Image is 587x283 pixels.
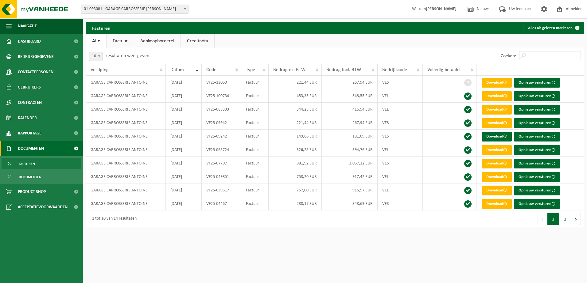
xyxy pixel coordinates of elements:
[482,91,512,101] a: Download
[166,103,201,116] td: [DATE]
[2,171,81,183] a: Documenten
[378,197,423,210] td: VES
[86,103,166,116] td: GARAGE CARROSSERIE ANTOINE
[107,34,134,48] a: Factuur
[378,116,423,130] td: VES
[18,199,68,215] span: Acceptatievoorwaarden
[269,183,322,197] td: 757,00 EUR
[241,116,269,130] td: Factuur
[482,105,512,115] a: Download
[202,76,241,89] td: VF25-13060
[166,89,201,103] td: [DATE]
[86,170,166,183] td: GARAGE CARROSSERIE ANTOINE
[202,130,241,143] td: VF25-09242
[241,76,269,89] td: Factuur
[18,64,53,80] span: Contactpersonen
[427,67,460,72] span: Volledig betaald
[322,197,378,210] td: 348,69 EUR
[202,143,241,157] td: VF25-065724
[241,89,269,103] td: Factuur
[378,76,423,89] td: VES
[86,76,166,89] td: GARAGE CARROSSERIE ANTOINE
[514,91,560,101] button: Opnieuw versturen
[86,183,166,197] td: GARAGE CARROSSERIE ANTOINE
[81,5,189,14] span: 01-093081 - GARAGE CARROSSERIE ANTOINE - GERAARDSBERGEN
[378,157,423,170] td: VES
[322,170,378,183] td: 917,42 EUR
[269,130,322,143] td: 149,66 EUR
[514,105,560,115] button: Opnieuw versturen
[378,143,423,157] td: VEL
[81,5,188,13] span: 01-093081 - GARAGE CARROSSERIE ANTOINE - GERAARDSBERGEN
[91,67,109,72] span: Vestiging
[86,197,166,210] td: GARAGE CARROSSERIE ANTOINE
[322,103,378,116] td: 416,54 EUR
[202,183,241,197] td: VF25-039617
[514,78,560,88] button: Opnieuw versturen
[18,141,44,156] span: Documenten
[482,186,512,195] a: Download
[273,67,305,72] span: Bedrag ex. BTW
[18,126,41,141] span: Rapportage
[18,18,37,34] span: Navigatie
[322,130,378,143] td: 181,09 EUR
[482,132,512,141] a: Download
[269,76,322,89] td: 221,44 EUR
[482,159,512,168] a: Download
[89,213,137,225] div: 1 tot 10 van 14 resultaten
[547,213,559,225] button: 1
[523,22,583,34] button: Alles als gelezen markeren
[269,197,322,210] td: 288,17 EUR
[18,34,41,49] span: Dashboard
[514,199,560,209] button: Opnieuw versturen
[482,78,512,88] a: Download
[86,116,166,130] td: GARAGE CARROSSERIE ANTOINE
[202,197,241,210] td: VF25-04467
[18,80,41,95] span: Gebruikers
[322,183,378,197] td: 915,97 EUR
[202,103,241,116] td: VF25-088393
[202,89,241,103] td: VF25-100734
[269,170,322,183] td: 758,20 EUR
[538,213,547,225] button: Previous
[241,183,269,197] td: Factuur
[181,34,214,48] a: Creditnota
[106,53,149,58] label: resultaten weergeven
[19,171,41,183] span: Documenten
[166,76,201,89] td: [DATE]
[18,49,54,64] span: Bedrijfsgegevens
[378,103,423,116] td: VEL
[322,116,378,130] td: 267,94 EUR
[322,157,378,170] td: 1.067,12 EUR
[514,132,560,141] button: Opnieuw versturen
[134,34,181,48] a: Aankoopborderel
[559,213,571,225] button: 2
[86,143,166,157] td: GARAGE CARROSSERIE ANTOINE
[170,67,184,72] span: Datum
[514,159,560,168] button: Opnieuw versturen
[241,143,269,157] td: Factuur
[166,183,201,197] td: [DATE]
[326,67,361,72] span: Bedrag incl. BTW
[202,170,241,183] td: VF25-049851
[166,143,201,157] td: [DATE]
[269,157,322,170] td: 881,92 EUR
[322,143,378,157] td: 394,76 EUR
[269,103,322,116] td: 344,25 EUR
[18,95,42,110] span: Contracten
[202,157,241,170] td: VF25-07707
[269,89,322,103] td: 453,35 EUR
[246,67,255,72] span: Type
[322,89,378,103] td: 548,55 EUR
[571,213,581,225] button: Next
[241,103,269,116] td: Factuur
[86,22,117,34] h2: Facturen
[166,170,201,183] td: [DATE]
[482,145,512,155] a: Download
[89,52,102,61] span: 10
[482,172,512,182] a: Download
[166,116,201,130] td: [DATE]
[514,145,560,155] button: Opnieuw versturen
[166,157,201,170] td: [DATE]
